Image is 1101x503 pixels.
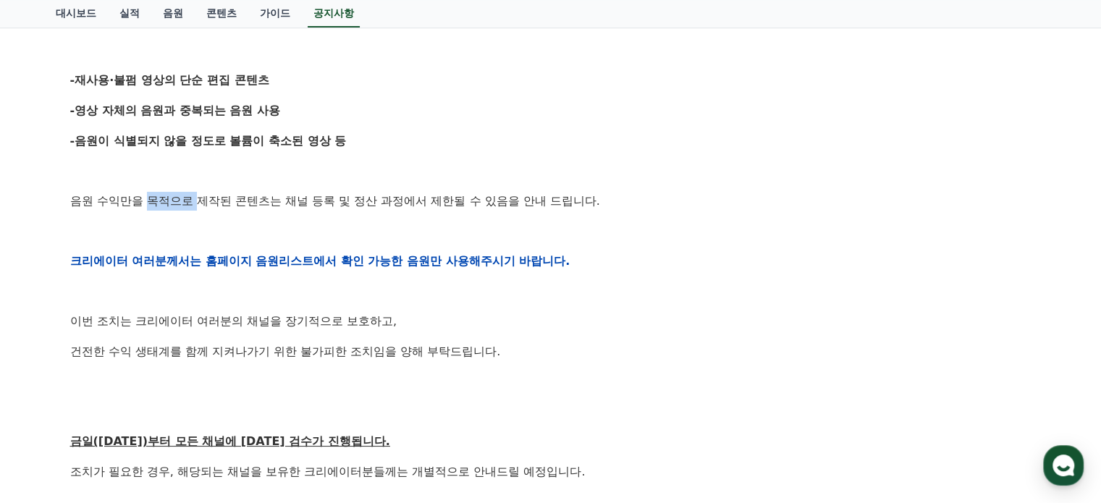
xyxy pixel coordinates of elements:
[46,405,54,416] span: 홈
[132,405,150,417] span: 대화
[70,73,269,87] strong: -재사용·불펌 영상의 단순 편집 콘텐츠
[224,405,241,416] span: 설정
[70,192,1032,211] p: 음원 수익만을 목적으로 제작된 콘텐츠는 채널 등록 및 정산 과정에서 제한될 수 있음을 안내 드립니다.
[70,312,1032,331] p: 이번 조치는 크리에이터 여러분의 채널을 장기적으로 보호하고,
[70,103,281,117] strong: -영상 자체의 음원과 중복되는 음원 사용
[70,254,570,268] strong: 크리에이터 여러분께서는 홈페이지 음원리스트에서 확인 가능한 음원만 사용해주시기 바랍니다.
[70,462,1032,481] p: 조치가 필요한 경우, 해당되는 채널을 보유한 크리에이터분들께는 개별적으로 안내드릴 예정입니다.
[70,434,390,448] u: 금일([DATE])부터 모든 채널에 [DATE] 검수가 진행됩니다.
[70,342,1032,361] p: 건전한 수익 생태계를 함께 지켜나가기 위한 불가피한 조치임을 양해 부탁드립니다.
[4,383,96,419] a: 홈
[70,134,347,148] strong: -음원이 식별되지 않을 정도로 볼륨이 축소된 영상 등
[96,383,187,419] a: 대화
[187,383,278,419] a: 설정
